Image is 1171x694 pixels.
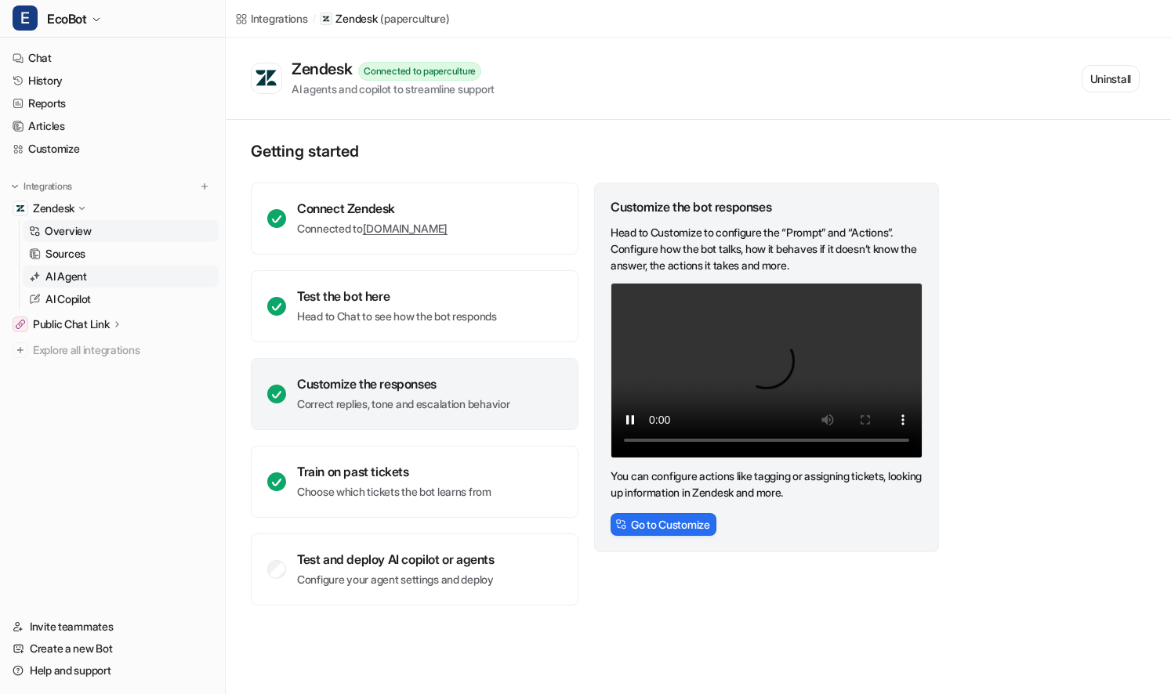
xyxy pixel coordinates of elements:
img: Public Chat Link [16,320,25,329]
div: Connect Zendesk [297,201,448,216]
div: Customize the bot responses [611,199,923,215]
a: Articles [6,115,219,137]
video: Your browser does not support the video tag. [611,283,923,458]
a: Integrations [235,10,308,27]
a: Reports [6,92,219,114]
p: Overview [45,223,92,239]
span: Explore all integrations [33,338,212,363]
a: AI Copilot [23,288,219,310]
a: Sources [23,243,219,265]
div: Train on past tickets [297,464,491,479]
img: expand menu [9,181,20,192]
a: History [6,70,219,92]
p: Connected to [297,221,448,237]
p: Configure your agent settings and deploy [297,572,495,587]
button: Go to Customize [611,513,716,536]
button: Integrations [6,179,77,194]
img: menu_add.svg [199,181,210,192]
p: Public Chat Link [33,316,110,332]
a: Zendesk(paperculture) [320,11,449,27]
p: Zendesk [33,201,74,216]
a: Invite teammates [6,616,219,638]
p: Head to Chat to see how the bot responds [297,309,497,324]
div: Test the bot here [297,288,497,304]
span: E [13,5,38,31]
p: Sources [45,246,85,262]
img: Zendesk [16,204,25,213]
p: ( paperculture ) [380,11,449,27]
div: Integrations [251,10,308,27]
a: Help and support [6,660,219,681]
p: Integrations [24,180,72,193]
p: Getting started [251,142,941,161]
div: Customize the responses [297,376,509,392]
a: Explore all integrations [6,339,219,361]
a: AI Agent [23,266,219,287]
div: AI agents and copilot to streamline support [292,81,495,97]
div: Connected to paperculture [358,62,481,81]
p: AI Agent [45,269,87,284]
img: CstomizeIcon [615,519,626,530]
a: Chat [6,47,219,69]
img: explore all integrations [13,342,28,358]
p: You can configure actions like tagging or assigning tickets, looking up information in Zendesk an... [611,468,923,501]
button: Uninstall [1082,65,1140,92]
p: Choose which tickets the bot learns from [297,484,491,500]
span: EcoBot [47,8,87,30]
a: Overview [23,220,219,242]
a: Create a new Bot [6,638,219,660]
p: AI Copilot [45,291,91,307]
p: Head to Customize to configure the “Prompt” and “Actions”. Configure how the bot talks, how it be... [611,224,923,273]
div: Zendesk [292,60,358,78]
span: / [313,12,316,26]
a: [DOMAIN_NAME] [363,222,448,235]
img: Zendesk logo [255,69,278,88]
div: Test and deploy AI copilot or agents [297,551,495,567]
p: Zendesk [335,11,377,27]
p: Correct replies, tone and escalation behavior [297,396,509,412]
a: Customize [6,138,219,160]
